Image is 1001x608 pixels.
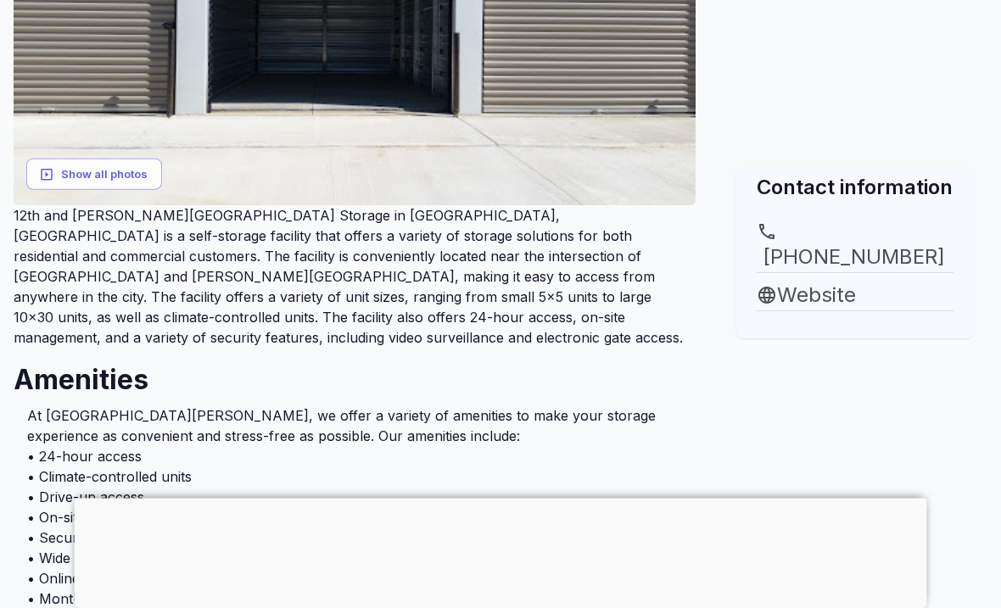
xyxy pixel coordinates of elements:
[27,488,682,508] li: • Drive-up access
[27,467,682,488] li: • Climate-controlled units
[14,349,696,399] h2: Amenities
[75,499,927,604] iframe: Advertisement
[716,339,994,551] iframe: Advertisement
[27,447,682,467] li: • 24-hour access
[27,528,682,549] li: • Security cameras
[27,406,682,447] li: At [GEOGRAPHIC_DATA][PERSON_NAME], we offer a variety of amenities to make your storage experienc...
[27,508,682,528] li: • On-site management
[26,159,162,191] button: Show all photos
[27,549,682,569] li: • Wide aisles for truck access
[757,222,953,273] a: [PHONE_NUMBER]
[14,206,696,349] p: 12th and [PERSON_NAME][GEOGRAPHIC_DATA] Storage in [GEOGRAPHIC_DATA], [GEOGRAPHIC_DATA] is a self...
[757,174,953,202] h2: Contact information
[757,281,953,311] a: Website
[27,569,682,589] li: • Online bill pay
